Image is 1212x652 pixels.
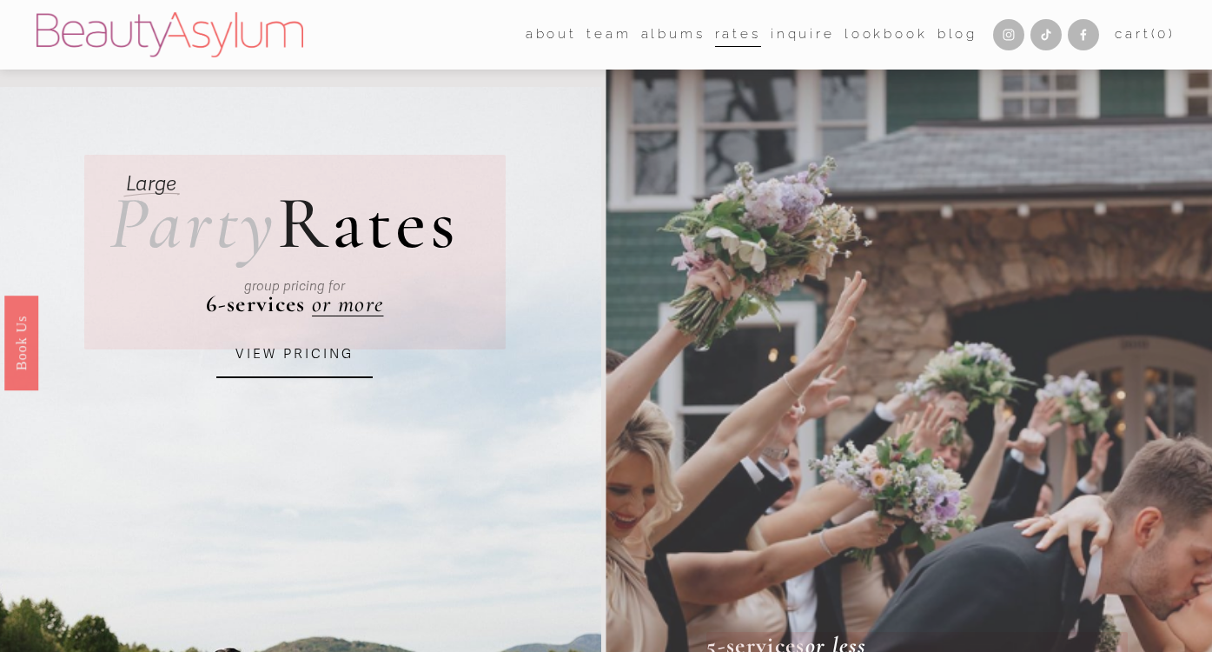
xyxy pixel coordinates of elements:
[244,278,345,294] em: group pricing for
[109,187,459,262] h2: ates
[715,22,761,49] a: Rates
[586,22,631,49] a: folder dropdown
[937,22,977,49] a: Blog
[4,296,38,390] a: Book Us
[126,171,176,196] em: Large
[586,23,631,47] span: team
[771,22,835,49] a: Inquire
[216,331,373,378] a: VIEW PRICING
[993,19,1024,50] a: Instagram
[641,22,705,49] a: albums
[1068,19,1099,50] a: Facebook
[1151,26,1176,42] span: ( )
[1030,19,1062,50] a: TikTok
[526,22,577,49] a: folder dropdown
[277,178,331,269] span: R
[1157,26,1169,42] span: 0
[109,178,277,269] em: Party
[844,22,928,49] a: Lookbook
[36,12,303,57] img: Beauty Asylum | Bridal Hair &amp; Makeup Charlotte &amp; Atlanta
[526,23,577,47] span: about
[1115,23,1176,47] a: 0 items in cart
